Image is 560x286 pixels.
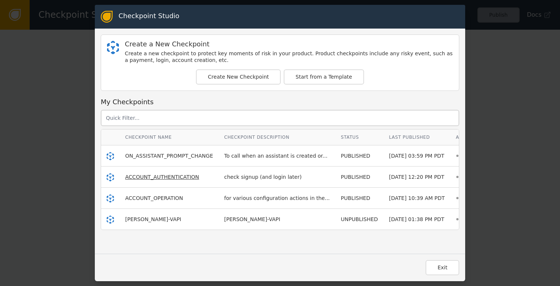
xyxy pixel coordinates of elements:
[389,216,444,223] div: [DATE] 01:38 PM PDT
[125,50,453,63] div: Create a new checkpoint to protect key moments of risk in your product. Product checkpoints inclu...
[219,129,335,145] th: Checkpoint Description
[389,173,444,181] div: [DATE] 12:20 PM PDT
[119,11,179,23] div: Checkpoint Studio
[224,174,301,180] span: check signup (and login later)
[125,153,213,159] span: ON_ASSISTANT_PROMPT_CHANGE
[125,195,183,201] span: ACCOUNT_OPERATION
[383,129,450,145] th: Last Published
[284,69,364,85] button: Start from a Template
[224,194,330,202] div: for various configuration actions in the...
[341,194,378,202] div: PUBLISHED
[224,216,280,222] span: [PERSON_NAME]-VAPI
[125,174,199,180] span: ACCOUNT_AUTHENTICATION
[341,216,378,223] div: UNPUBLISHED
[101,110,459,126] input: Quick Filter...
[341,152,378,160] div: PUBLISHED
[196,69,281,85] button: Create New Checkpoint
[101,97,459,107] div: My Checkpoints
[426,260,459,275] button: Exit
[335,129,383,145] th: Status
[389,194,444,202] div: [DATE] 10:39 AM PDT
[389,152,444,160] div: [DATE] 03:59 PM PDT
[125,41,453,47] div: Create a New Checkpoint
[450,129,483,145] th: Actions
[120,129,219,145] th: Checkpoint Name
[341,173,378,181] div: PUBLISHED
[224,152,327,160] div: To call when an assistant is created or...
[125,216,181,222] span: [PERSON_NAME]-VAPI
